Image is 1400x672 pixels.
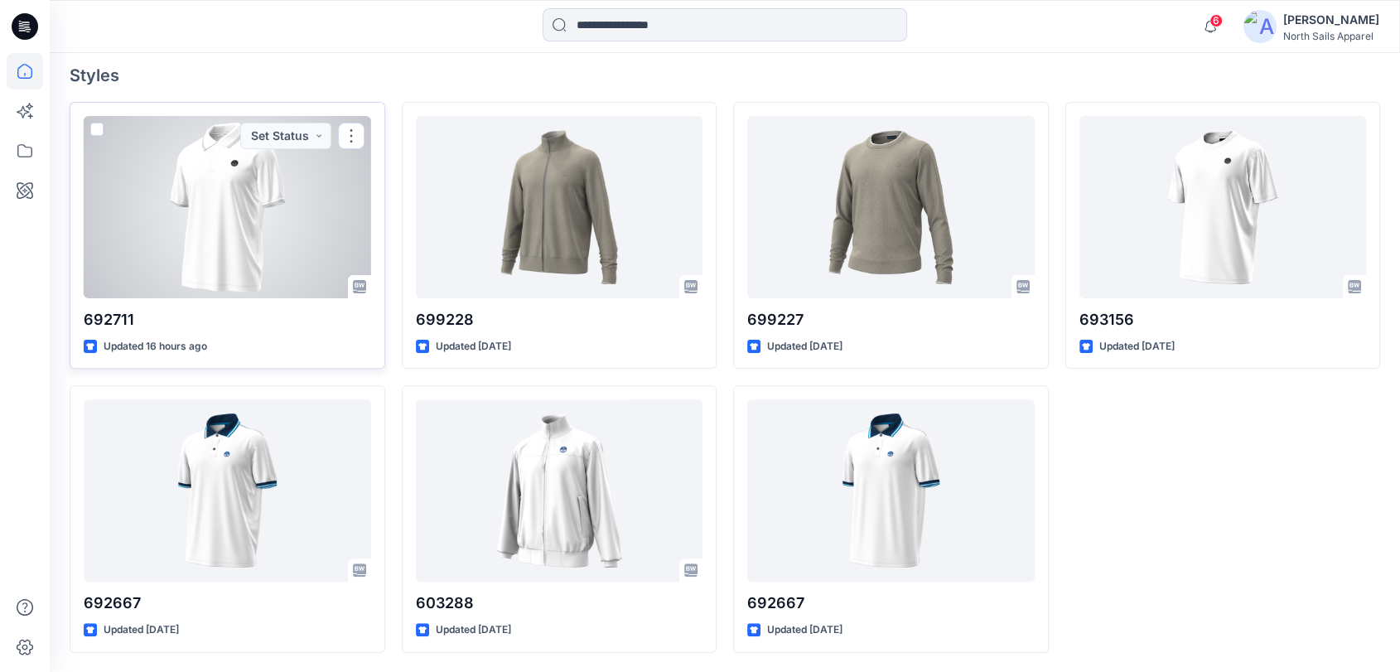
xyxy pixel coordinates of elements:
p: 603288 [416,592,703,615]
p: Updated 16 hours ago [104,338,207,355]
p: Updated [DATE] [767,338,842,355]
a: 692711 [84,116,371,298]
p: Updated [DATE] [767,621,842,639]
p: 692667 [84,592,371,615]
h4: Styles [70,65,1380,85]
p: 699228 [416,308,703,331]
p: Updated [DATE] [1099,338,1175,355]
a: 692667 [84,399,371,582]
a: 692667 [747,399,1035,582]
p: 692711 [84,308,371,331]
p: Updated [DATE] [104,621,179,639]
a: 693156 [1079,116,1367,298]
p: Updated [DATE] [436,338,511,355]
div: [PERSON_NAME] [1283,10,1379,30]
img: avatar [1243,10,1277,43]
p: 693156 [1079,308,1367,331]
div: North Sails Apparel [1283,30,1379,42]
p: 692667 [747,592,1035,615]
p: Updated [DATE] [436,621,511,639]
a: 603288 [416,399,703,582]
span: 6 [1209,14,1223,27]
p: 699227 [747,308,1035,331]
a: 699228 [416,116,703,298]
a: 699227 [747,116,1035,298]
